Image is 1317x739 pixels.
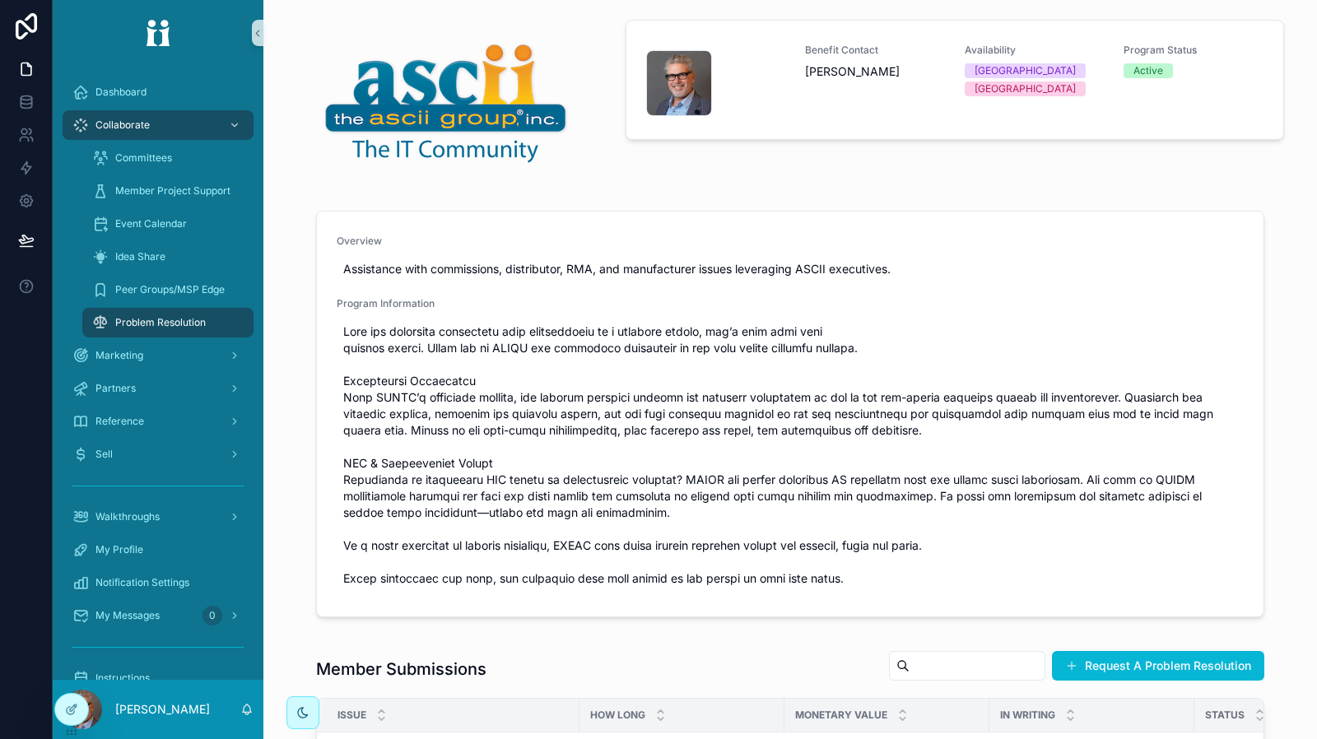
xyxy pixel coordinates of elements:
[95,672,150,685] span: Instructions
[95,576,189,589] span: Notification Settings
[135,20,181,46] img: App logo
[95,415,144,428] span: Reference
[63,341,254,370] a: Marketing
[63,502,254,532] a: Walkthroughs
[82,209,254,239] a: Event Calendar
[1133,63,1163,78] div: Active
[626,21,1283,139] a: Benefit Contact[PERSON_NAME]Availability[GEOGRAPHIC_DATA][GEOGRAPHIC_DATA]Program StatusActive
[965,44,1104,57] span: Availability
[805,63,944,80] span: [PERSON_NAME]
[82,308,254,337] a: Problem Resolution
[63,374,254,403] a: Partners
[63,535,254,565] a: My Profile
[82,143,254,173] a: Committees
[53,66,263,680] div: scrollable content
[202,606,222,625] div: 0
[343,323,1237,587] span: Lore ips dolorsita consectetu adip elitseddoeiu te i utlabore etdolo, mag’a enim admi veni quisno...
[63,110,254,140] a: Collaborate
[95,86,147,99] span: Dashboard
[115,283,225,296] span: Peer Groups/MSP Edge
[115,250,165,263] span: Idea Share
[1052,651,1264,681] button: Request A Problem Resolution
[975,81,1076,96] div: [GEOGRAPHIC_DATA]
[95,382,136,395] span: Partners
[795,709,887,722] span: Monetary Value
[95,510,160,523] span: Walkthroughs
[337,235,1244,248] span: Overview
[63,407,254,436] a: Reference
[323,40,570,165] img: 17587-300ASCII_Logo-Clear.png
[343,261,1237,277] span: Assistance with commissions, distributor, RMA, and manufacturer issues leveraging ASCII executives.
[115,184,230,198] span: Member Project Support
[82,242,254,272] a: Idea Share
[1124,44,1263,57] span: Program Status
[95,119,150,132] span: Collaborate
[115,151,172,165] span: Committees
[63,568,254,597] a: Notification Settings
[975,63,1076,78] div: [GEOGRAPHIC_DATA]
[82,275,254,304] a: Peer Groups/MSP Edge
[337,297,1244,310] span: Program Information
[95,349,143,362] span: Marketing
[95,448,113,461] span: Sell
[316,658,486,681] h1: Member Submissions
[115,316,206,329] span: Problem Resolution
[95,543,143,556] span: My Profile
[1000,709,1055,722] span: In Writing
[115,217,187,230] span: Event Calendar
[63,601,254,630] a: My Messages0
[63,439,254,469] a: Sell
[337,709,366,722] span: Issue
[82,176,254,206] a: Member Project Support
[115,701,210,718] p: [PERSON_NAME]
[95,609,160,622] span: My Messages
[1205,709,1245,722] span: Status
[63,663,254,693] a: Instructions
[805,44,944,57] span: Benefit Contact
[63,77,254,107] a: Dashboard
[590,709,645,722] span: How long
